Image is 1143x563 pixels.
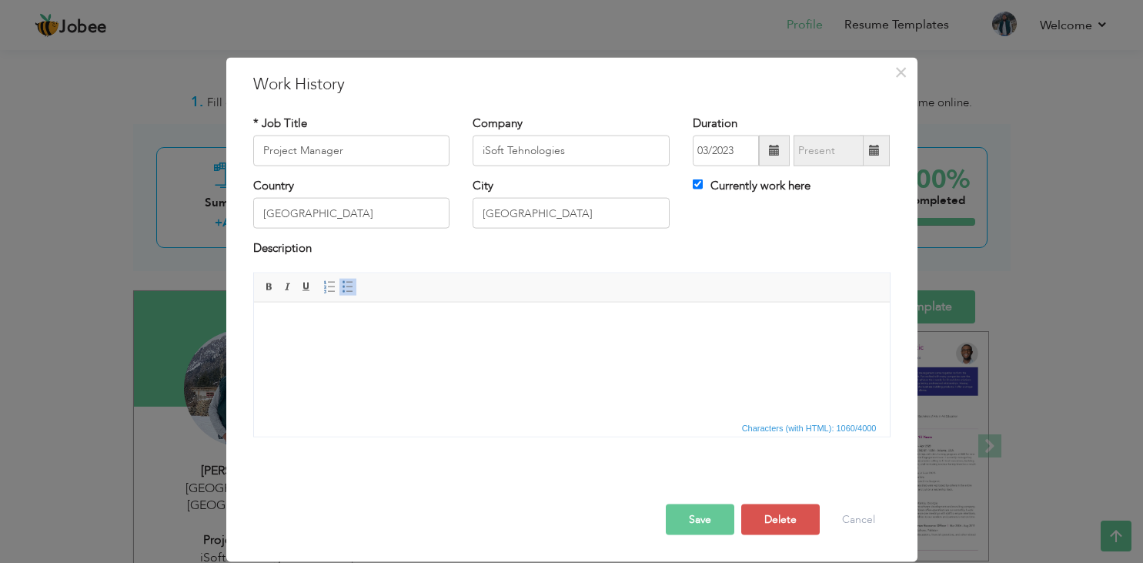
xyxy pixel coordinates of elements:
a: Italic [279,278,296,295]
button: Close [889,59,914,84]
a: Underline [298,278,315,295]
label: Currently work here [693,178,810,194]
a: Insert/Remove Bulleted List [339,278,356,295]
h3: Work History [253,72,891,96]
input: Currently work here [693,179,703,189]
button: Delete [741,504,820,535]
span: Characters (with HTML): 1060/4000 [739,421,880,434]
span: × [894,58,907,85]
a: Bold [261,278,278,295]
input: From [693,136,759,166]
label: * Job Title [253,115,307,131]
iframe: Rich Text Editor, workEditor [254,302,890,417]
label: City [473,178,493,194]
label: Company [473,115,523,131]
a: Insert/Remove Numbered List [321,278,338,295]
div: Statistics [739,421,881,434]
label: Duration [693,115,737,131]
input: Present [794,136,864,166]
label: Country [253,178,294,194]
button: Save [666,504,734,535]
label: Description [253,240,312,256]
button: Cancel [827,504,891,535]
